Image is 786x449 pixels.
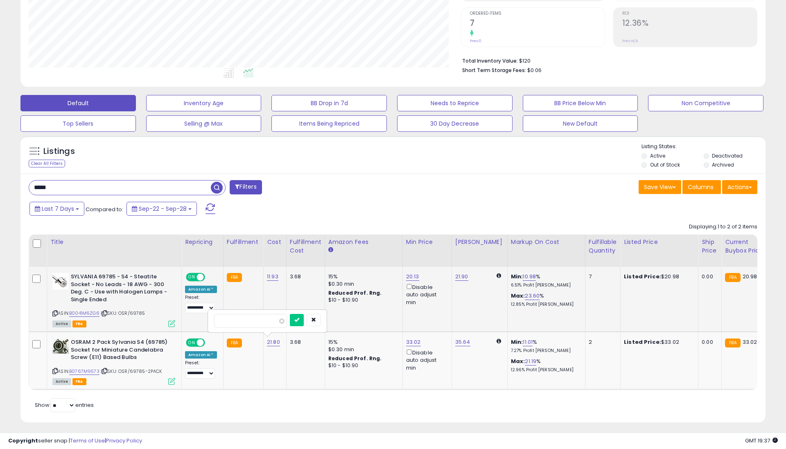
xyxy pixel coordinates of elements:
div: Displaying 1 to 2 of 2 items [689,223,757,231]
button: Filters [230,180,262,194]
div: Min Price [406,238,448,246]
div: 15% [328,338,396,346]
button: Actions [722,180,757,194]
button: New Default [523,115,638,132]
div: $0.30 min [328,280,396,288]
div: 7 [589,273,614,280]
button: Inventory Age [146,95,262,111]
div: ASIN: [52,338,175,384]
div: Title [50,238,178,246]
div: Preset: [185,295,217,313]
div: Cost [267,238,283,246]
div: $10 - $10.90 [328,362,396,369]
div: Current Buybox Price [725,238,767,255]
button: Default [20,95,136,111]
button: Last 7 Days [29,202,84,216]
a: 23.60 [525,292,540,300]
div: Fulfillment Cost [290,238,321,255]
img: 51-ocPUiHZL._SL40_.jpg [52,338,69,354]
div: $0.30 min [328,346,396,353]
a: Privacy Policy [106,437,142,444]
h2: 12.36% [622,18,757,29]
div: Fulfillment [227,238,260,246]
p: 6.51% Profit [PERSON_NAME] [511,282,579,288]
label: Active [650,152,665,159]
a: 11.01 [523,338,533,346]
span: Columns [688,183,714,191]
b: Min: [511,273,523,280]
a: 11.93 [267,273,278,281]
b: Max: [511,292,525,300]
small: FBA [725,273,740,282]
p: Listing States: [641,143,765,151]
b: Listed Price: [624,273,661,280]
div: 3.68 [290,273,318,280]
a: 35.64 [455,338,470,346]
li: $120 [462,55,751,65]
div: % [511,292,579,307]
p: 12.85% Profit [PERSON_NAME] [511,302,579,307]
a: 33.02 [406,338,421,346]
label: Deactivated [712,152,743,159]
div: Preset: [185,360,217,379]
div: % [511,273,579,288]
span: 2025-10-6 19:37 GMT [745,437,778,444]
button: Save View [639,180,681,194]
div: ASIN: [52,273,175,326]
small: Amazon Fees. [328,246,333,254]
div: 3.68 [290,338,318,346]
small: FBA [227,338,242,347]
strong: Copyright [8,437,38,444]
span: Sep-22 - Sep-28 [139,205,187,213]
div: % [511,358,579,373]
span: OFF [204,339,217,346]
b: SYLVANIA 69785 - S4 - Steatite Socket - No Leads - 18 AWG - 300 Deg. C - Use with Halogen Lamps -... [71,273,170,305]
h2: 7 [470,18,605,29]
b: Total Inventory Value: [462,57,518,64]
a: B0041M6ZG6 [69,310,99,317]
b: Max: [511,357,525,365]
div: 2 [589,338,614,346]
p: 12.96% Profit [PERSON_NAME] [511,367,579,373]
div: % [511,338,579,354]
small: FBA [227,273,242,282]
span: | SKU: OSR/69785-2PACK [101,368,162,375]
div: Listed Price [624,238,695,246]
p: 7.27% Profit [PERSON_NAME] [511,348,579,354]
button: Selling @ Max [146,115,262,132]
button: Non Competitive [648,95,763,111]
span: ON [187,339,197,346]
b: Min: [511,338,523,346]
div: 0.00 [702,338,715,346]
button: Top Sellers [20,115,136,132]
div: 0.00 [702,273,715,280]
div: $20.98 [624,273,692,280]
div: [PERSON_NAME] [455,238,504,246]
h5: Listings [43,146,75,157]
b: OSRAM 2 Pack Sylvania S4 (69785) Socket for Miniature Candelabra Screw (E11) Based Bulbs [71,338,170,363]
div: Amazon AI * [185,351,217,359]
div: $33.02 [624,338,692,346]
span: OFF [204,274,217,281]
button: Sep-22 - Sep-28 [126,202,197,216]
button: Columns [682,180,721,194]
span: 20.98 [743,273,757,280]
div: 15% [328,273,396,280]
span: Compared to: [86,205,123,213]
span: Show: entries [35,401,94,409]
div: Amazon AI * [185,286,217,293]
a: 21.80 [267,338,280,346]
button: Needs to Reprice [397,95,513,111]
a: 21.19 [525,357,536,366]
span: ON [187,274,197,281]
div: Clear All Filters [29,160,65,167]
div: $10 - $10.90 [328,297,396,304]
div: Fulfillable Quantity [589,238,617,255]
span: FBA [72,378,86,385]
b: Listed Price: [624,338,661,346]
i: Calculated using Dynamic Max Price. [497,273,501,278]
a: 10.98 [523,273,536,281]
th: The percentage added to the cost of goods (COGS) that forms the calculator for Min & Max prices. [507,235,585,267]
div: Disable auto adjust min [406,348,445,372]
button: 30 Day Decrease [397,115,513,132]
